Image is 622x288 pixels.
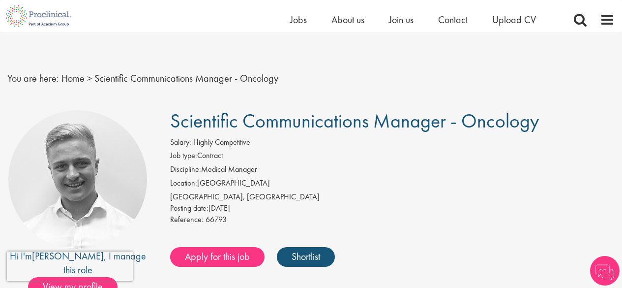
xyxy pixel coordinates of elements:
div: [DATE] [170,203,615,214]
span: Highly Competitive [193,137,250,147]
img: imeage of recruiter Joshua Bye [8,110,147,249]
a: Shortlist [277,247,335,267]
label: Reference: [170,214,204,225]
a: [PERSON_NAME] [32,250,104,262]
span: 66793 [206,214,227,224]
a: About us [331,13,364,26]
div: [GEOGRAPHIC_DATA], [GEOGRAPHIC_DATA] [170,192,615,203]
a: Apply for this job [170,247,265,267]
li: Contract [170,150,615,164]
a: Join us [389,13,414,26]
label: Location: [170,178,197,189]
a: Contact [438,13,468,26]
label: Job type: [170,150,197,161]
span: > [87,72,92,85]
span: Scientific Communications Manager - Oncology [94,72,278,85]
a: breadcrumb link [61,72,85,85]
span: You are here: [7,72,59,85]
div: Hi I'm , I manage this role [7,249,148,277]
label: Salary: [170,137,191,148]
li: [GEOGRAPHIC_DATA] [170,178,615,192]
span: Posting date: [170,203,208,213]
iframe: reCAPTCHA [7,252,133,281]
a: Jobs [290,13,307,26]
li: Medical Manager [170,164,615,178]
span: Scientific Communications Manager - Oncology [170,108,539,133]
a: Upload CV [492,13,536,26]
label: Discipline: [170,164,201,175]
img: Chatbot [590,256,620,286]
